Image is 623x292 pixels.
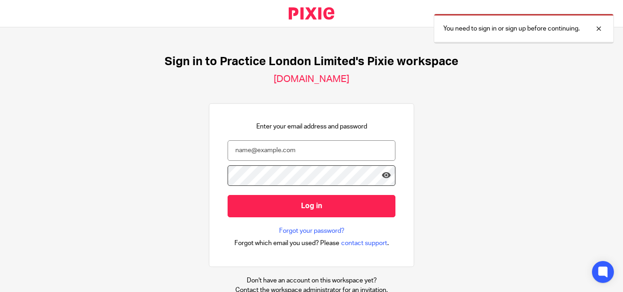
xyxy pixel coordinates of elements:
p: Enter your email address and password [256,122,367,131]
p: Don't have an account on this workspace yet? [235,276,388,285]
span: contact support [341,239,387,248]
a: Forgot your password? [279,226,344,236]
span: Forgot which email you used? Please [234,239,339,248]
h2: [DOMAIN_NAME] [274,73,349,85]
div: . [234,238,389,248]
p: You need to sign in or sign up before continuing. [443,24,580,33]
h1: Sign in to Practice London Limited's Pixie workspace [165,55,458,69]
input: Log in [228,195,395,217]
input: name@example.com [228,140,395,161]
